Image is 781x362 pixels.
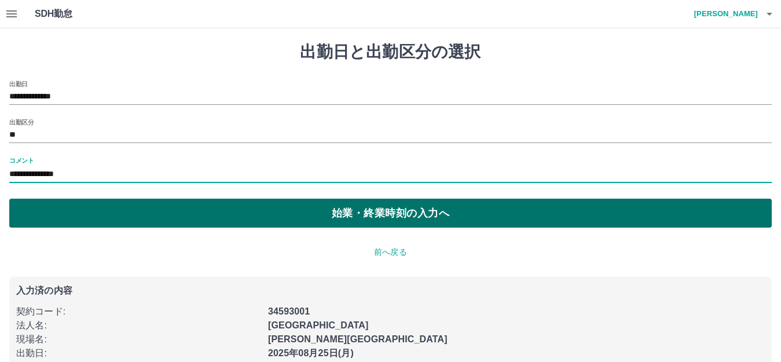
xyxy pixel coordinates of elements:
label: コメント [9,156,34,164]
p: 入力済の内容 [16,286,765,295]
p: 前へ戻る [9,246,772,258]
b: [PERSON_NAME][GEOGRAPHIC_DATA] [268,334,448,344]
label: 出勤区分 [9,118,34,126]
p: 現場名 : [16,332,261,346]
button: 始業・終業時刻の入力へ [9,199,772,228]
p: 契約コード : [16,305,261,319]
p: 法人名 : [16,319,261,332]
b: 34593001 [268,306,310,316]
p: 出勤日 : [16,346,261,360]
b: [GEOGRAPHIC_DATA] [268,320,369,330]
label: 出勤日 [9,79,28,88]
b: 2025年08月25日(月) [268,348,354,358]
h1: 出勤日と出勤区分の選択 [9,42,772,62]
